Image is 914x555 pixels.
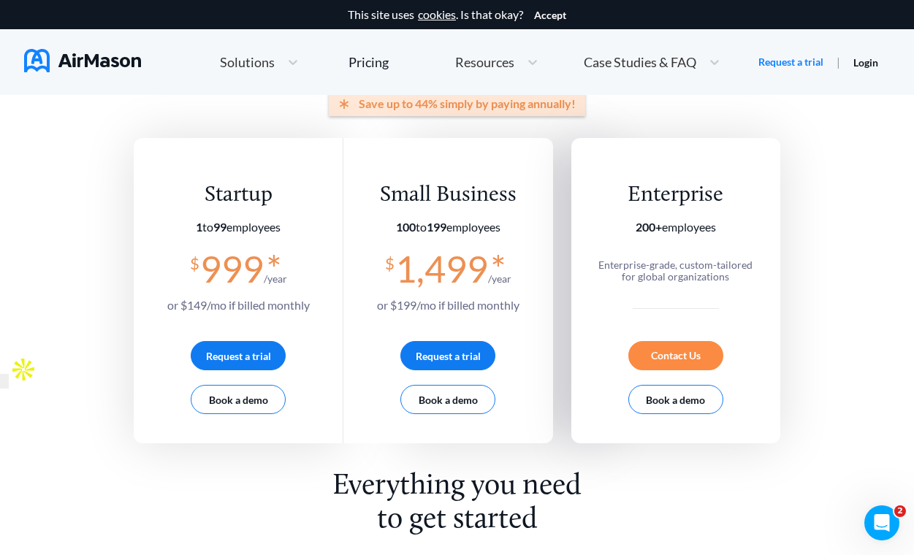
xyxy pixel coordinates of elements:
[349,55,389,69] div: Pricing
[395,247,488,291] span: 1,499
[167,182,310,209] div: Startup
[377,298,519,312] span: or $ 199 /mo if billed monthly
[24,49,141,72] img: AirMason Logo
[894,505,906,517] span: 2
[385,248,395,272] span: $
[190,248,199,272] span: $
[359,97,576,110] span: Save up to 44% simply by paying annually!
[837,55,840,69] span: |
[377,182,519,209] div: Small Business
[400,385,495,414] button: Book a demo
[213,220,226,234] b: 99
[853,56,878,69] a: Login
[400,341,495,370] button: Request a trial
[220,55,275,69] span: Solutions
[396,220,416,234] b: 100
[196,220,226,234] span: to
[377,221,519,234] section: employees
[191,341,286,370] button: Request a trial
[636,220,662,234] b: 200+
[455,55,514,69] span: Resources
[598,259,753,283] span: Enterprise-grade, custom-tailored for global organizations
[9,355,38,384] img: Apollo
[534,9,566,21] button: Accept cookies
[427,220,446,234] b: 199
[758,55,823,69] a: Request a trial
[349,49,389,75] a: Pricing
[591,221,760,234] section: employees
[200,247,264,291] span: 999
[628,385,723,414] button: Book a demo
[584,55,696,69] span: Case Studies & FAQ
[591,182,760,209] div: Enterprise
[167,298,310,312] span: or $ 149 /mo if billed monthly
[418,8,456,21] a: cookies
[167,221,310,234] section: employees
[323,470,592,537] h2: Everything you need to get started
[864,505,899,540] iframe: Intercom live chat
[396,220,446,234] span: to
[196,220,202,234] b: 1
[191,385,286,414] button: Book a demo
[628,341,723,370] div: Contact Us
